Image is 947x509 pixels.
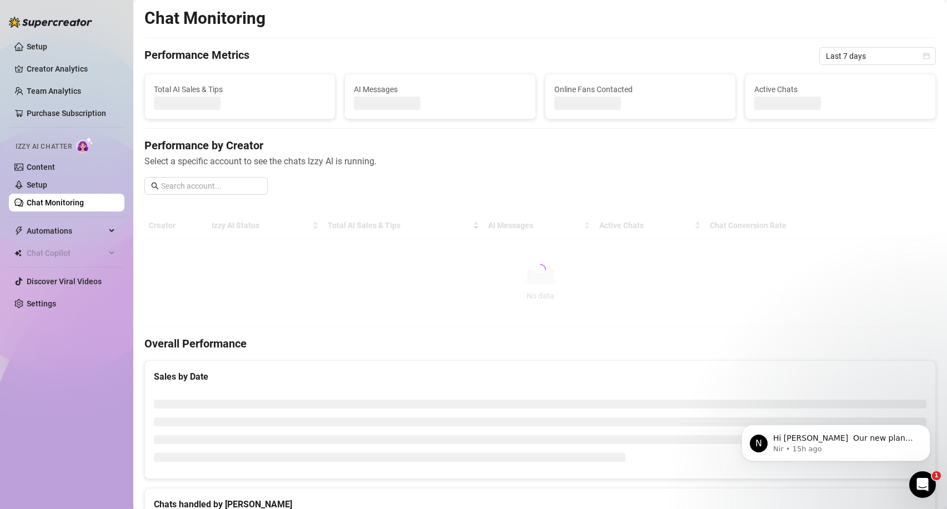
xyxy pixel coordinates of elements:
h4: Overall Performance [144,336,936,351]
h4: Performance Metrics [144,47,249,65]
img: AI Chatter [76,137,93,153]
span: loading [534,263,547,276]
a: Creator Analytics [27,60,116,78]
span: thunderbolt [14,226,23,235]
span: Total AI Sales & Tips [154,83,326,95]
span: calendar [923,53,930,59]
span: Last 7 days [826,48,929,64]
h4: Performance by Creator [144,138,936,153]
span: Izzy AI Chatter [16,142,72,152]
a: Setup [27,42,47,51]
span: Active Chats [754,83,926,95]
iframe: Intercom notifications message [725,401,947,479]
a: Team Analytics [27,87,81,95]
img: Chat Copilot [14,249,22,257]
a: Content [27,163,55,172]
h2: Chat Monitoring [144,8,265,29]
span: Online Fans Contacted [554,83,726,95]
span: Automations [27,222,106,240]
a: Settings [27,299,56,308]
span: 1 [932,471,941,480]
div: Sales by Date [154,370,926,384]
a: Chat Monitoring [27,198,84,207]
span: Select a specific account to see the chats Izzy AI is running. [144,154,936,168]
a: Purchase Subscription [27,109,106,118]
span: Chat Copilot [27,244,106,262]
a: Setup [27,180,47,189]
input: Search account... [161,180,261,192]
iframe: Intercom live chat [909,471,936,498]
span: AI Messages [354,83,526,95]
img: logo-BBDzfeDw.svg [9,17,92,28]
span: search [151,182,159,190]
a: Discover Viral Videos [27,277,102,286]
